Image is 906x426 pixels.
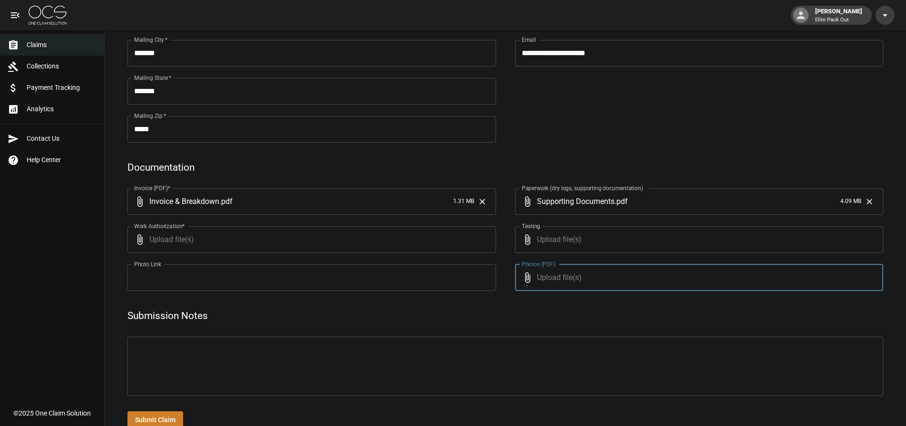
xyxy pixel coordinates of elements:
[27,40,97,50] span: Claims
[6,6,25,25] button: open drawer
[522,36,536,44] label: Email
[811,7,866,24] div: [PERSON_NAME]
[27,134,97,144] span: Contact Us
[149,196,219,207] span: Invoice & Breakdown
[27,104,97,114] span: Analytics
[614,196,628,207] span: . pdf
[13,408,91,418] div: © 2025 One Claim Solution
[453,197,474,206] span: 1.31 MB
[522,260,555,268] label: Photos (PDF)
[537,196,614,207] span: Supporting Documents
[537,264,858,291] span: Upload file(s)
[862,194,877,209] button: Clear
[840,197,861,206] span: 4.09 MB
[134,112,166,120] label: Mailing Zip
[27,155,97,165] span: Help Center
[134,260,161,268] label: Photo Link
[522,184,643,192] label: Paperwork (dry logs, supporting documentation)
[522,222,540,230] label: Testing
[134,184,171,192] label: Invoice (PDF)*
[27,83,97,93] span: Payment Tracking
[219,196,233,207] span: . pdf
[475,194,489,209] button: Clear
[149,226,470,253] span: Upload file(s)
[537,226,858,253] span: Upload file(s)
[815,16,862,24] p: Elite Pack Out
[29,6,67,25] img: ocs-logo-white-transparent.png
[134,222,185,230] label: Work Authorization*
[134,36,168,44] label: Mailing City
[27,61,97,71] span: Collections
[134,74,171,82] label: Mailing State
